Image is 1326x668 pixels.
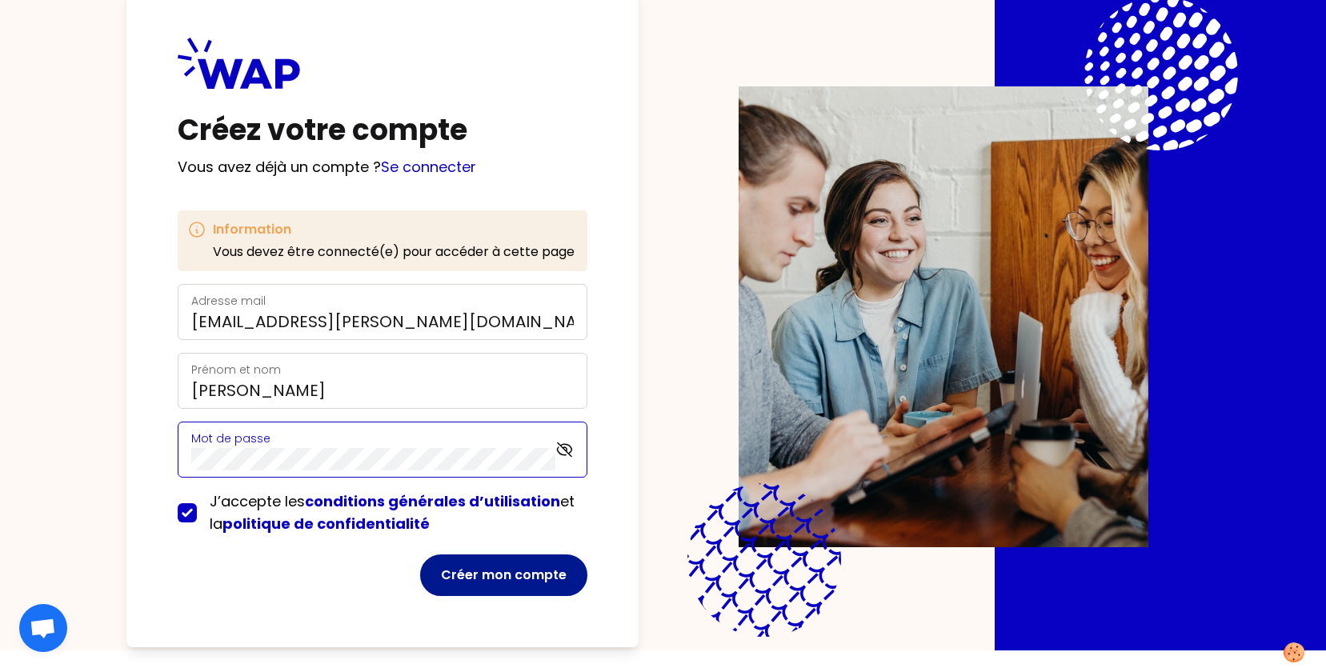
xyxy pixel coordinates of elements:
img: Description [739,86,1148,547]
h3: Information [213,220,575,239]
a: conditions générales d’utilisation [305,491,560,511]
div: Ouvrir le chat [19,604,67,652]
p: Vous avez déjà un compte ? [178,156,587,178]
p: Vous devez être connecté(e) pour accéder à cette page [213,242,575,262]
label: Adresse mail [191,293,266,309]
label: Prénom et nom [191,362,281,378]
a: Se connecter [381,157,476,177]
a: politique de confidentialité [222,514,430,534]
button: Créer mon compte [420,554,587,596]
label: Mot de passe [191,430,270,446]
h1: Créez votre compte [178,114,587,146]
span: J’accepte les et la [210,491,575,534]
